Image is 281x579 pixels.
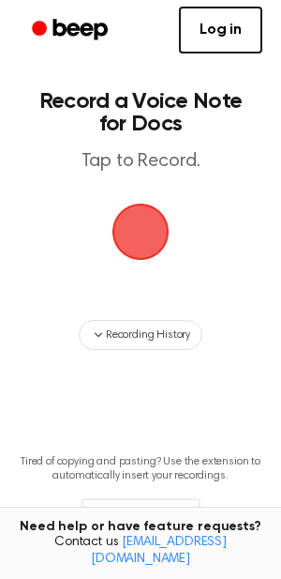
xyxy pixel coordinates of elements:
button: Beep Logo [112,204,169,260]
span: Contact us [11,535,270,568]
a: Beep [19,12,125,49]
button: Recording History [79,320,202,350]
h1: Record a Voice Note for Docs [34,90,247,135]
p: Tap to Record. [34,150,247,174]
p: Tired of copying and pasting? Use the extension to automatically insert your recordings. [15,455,266,483]
a: [EMAIL_ADDRESS][DOMAIN_NAME] [91,536,227,566]
span: Recording History [106,327,190,343]
a: Log in [179,7,262,53]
